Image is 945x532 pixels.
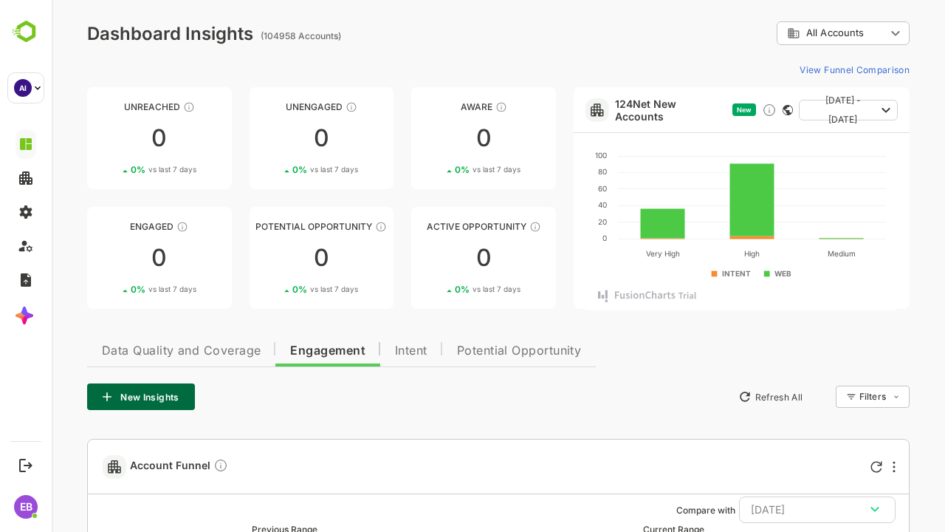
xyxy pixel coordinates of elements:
[258,164,306,175] span: vs last 7 days
[551,233,555,242] text: 0
[546,167,555,176] text: 80
[710,103,725,117] div: Discover new ICP-fit accounts showing engagement — via intent surges, anonymous website visits, L...
[725,19,858,48] div: All Accounts
[546,200,555,209] text: 40
[35,383,143,410] button: New Insights
[731,105,741,115] div: This card does not support filter and segments
[14,495,38,519] div: EB
[755,27,812,38] span: All Accounts
[546,217,555,226] text: 20
[343,345,376,357] span: Intent
[35,87,180,189] a: UnreachedThese accounts have not been engaged with for a defined time period00%vs last 7 days
[808,391,834,402] div: Filters
[360,246,504,270] div: 0
[403,164,469,175] div: 0 %
[131,101,143,113] div: These accounts have not been engaged with for a defined time period
[238,345,314,357] span: Engagement
[819,461,831,473] div: Refresh
[360,87,504,189] a: AwareThese accounts have just entered the buying cycle and need further nurturing00%vs last 7 days
[685,106,700,114] span: New
[35,221,180,232] div: Engaged
[35,246,180,270] div: 0
[360,126,504,150] div: 0
[360,101,504,112] div: Aware
[258,284,306,295] span: vs last 7 days
[759,91,824,129] span: [DATE] - [DATE]
[198,246,343,270] div: 0
[747,100,846,120] button: [DATE] - [DATE]
[742,58,858,81] button: View Funnel Comparison
[198,87,343,189] a: UnengagedThese accounts have not shown enough engagement and need nurturing00%vs last 7 days
[806,383,858,410] div: Filters
[687,497,844,523] button: [DATE]
[699,500,832,519] div: [DATE]
[444,101,456,113] div: These accounts have just entered the buying cycle and need further nurturing
[162,458,176,475] div: Compare Funnel to any previous dates, and click on any plot in the current funnel to view the det...
[563,98,675,123] a: 124Net New Accounts
[7,18,45,46] img: BambooboxLogoMark.f1c84d78b4c51b1a7b5f700c9845e183.svg
[403,284,469,295] div: 0 %
[294,101,306,113] div: These accounts have not shown enough engagement and need nurturing
[360,207,504,309] a: Active OpportunityThese accounts have open opportunities which might be at any of the Sales Stage...
[594,249,628,259] text: Very High
[241,284,306,295] div: 0 %
[198,221,343,232] div: Potential Opportunity
[35,207,180,309] a: EngagedThese accounts are warm, further nurturing would qualify them to MQAs00%vs last 7 days
[50,345,209,357] span: Data Quality and Coverage
[198,207,343,309] a: Potential OpportunityThese accounts are MQAs and can be passed on to Inside Sales00%vs last 7 days
[198,126,343,150] div: 0
[841,461,844,473] div: More
[79,284,145,295] div: 0 %
[478,221,489,233] div: These accounts have open opportunities which might be at any of the Sales Stages
[198,101,343,112] div: Unengaged
[125,221,137,233] div: These accounts are warm, further nurturing would qualify them to MQAs
[405,345,530,357] span: Potential Opportunity
[680,385,757,409] button: Refresh All
[97,284,145,295] span: vs last 7 days
[360,221,504,232] div: Active Opportunity
[35,126,180,150] div: 0
[693,249,708,259] text: High
[543,151,555,160] text: 100
[241,164,306,175] div: 0 %
[97,164,145,175] span: vs last 7 days
[78,458,176,475] span: Account Funnel
[14,79,32,97] div: AI
[776,249,804,258] text: Medium
[323,221,335,233] div: These accounts are MQAs and can be passed on to Inside Sales
[209,30,294,41] ag: (104958 Accounts)
[625,505,684,516] ag: Compare with
[79,164,145,175] div: 0 %
[16,455,35,475] button: Logout
[421,284,469,295] span: vs last 7 days
[735,27,834,40] div: All Accounts
[421,164,469,175] span: vs last 7 days
[546,184,555,193] text: 60
[35,23,202,44] div: Dashboard Insights
[35,101,180,112] div: Unreached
